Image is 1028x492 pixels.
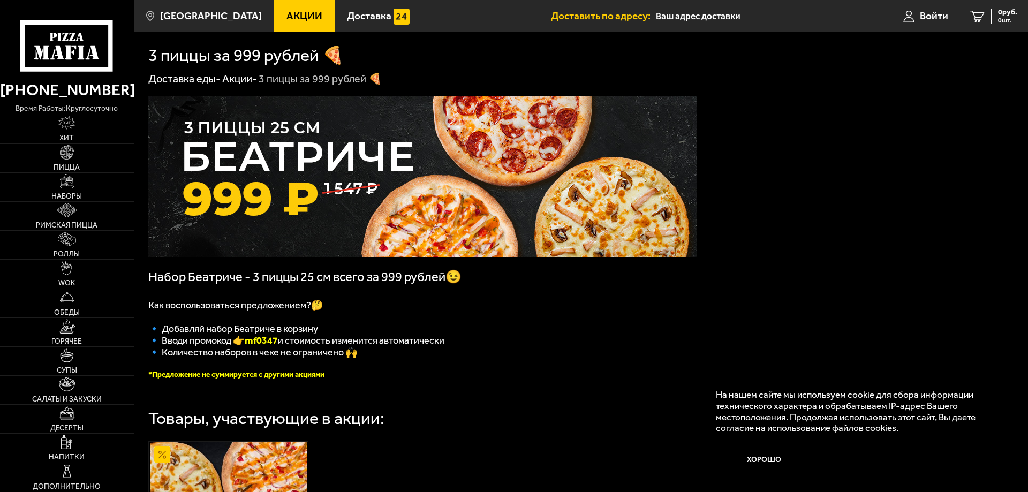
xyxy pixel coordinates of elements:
[998,9,1017,16] span: 0 руб.
[148,335,444,346] span: 🔹 Вводи промокод 👉 и стоимость изменится автоматически
[154,446,170,463] img: Акционный
[54,309,80,316] span: Обеды
[222,72,257,85] a: Акции-
[50,425,84,432] span: Десерты
[394,9,410,25] img: 15daf4d41897b9f0e9f617042186c801.svg
[51,338,82,345] span: Горячее
[148,323,318,335] span: 🔹 Добавляй набор Беатриче в корзину
[59,134,74,142] span: Хит
[245,335,278,346] b: mf0347
[716,389,996,434] p: На нашем сайте мы используем cookie для сбора информации технического характера и обрабатываем IP...
[148,72,221,85] a: Доставка еды-
[920,11,948,21] span: Войти
[57,367,77,374] span: Супы
[36,222,97,229] span: Римская пицца
[58,279,75,287] span: WOK
[148,299,323,311] span: Как воспользоваться предложением?🤔
[551,11,656,21] span: Доставить по адресу:
[54,164,80,171] span: Пицца
[160,11,262,21] span: [GEOGRAPHIC_DATA]
[32,396,102,403] span: Салаты и закуски
[33,483,101,490] span: Дополнительно
[286,11,322,21] span: Акции
[998,17,1017,24] span: 0 шт.
[54,251,80,258] span: Роллы
[259,72,382,86] div: 3 пиццы за 999 рублей 🍕
[148,410,384,427] div: Товары, участвующие в акции:
[49,453,85,461] span: Напитки
[51,193,82,200] span: Наборы
[148,346,357,358] span: 🔹 Количество наборов в чеке не ограничено 🙌
[148,370,324,379] font: *Предложение не суммируется с другими акциями
[347,11,391,21] span: Доставка
[716,444,812,476] button: Хорошо
[148,269,462,284] span: Набор Беатриче - 3 пиццы 25 см всего за 999 рублей😉
[148,47,344,64] h1: 3 пиццы за 999 рублей 🍕
[148,96,697,257] img: 1024x1024
[656,6,861,26] input: Ваш адрес доставки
